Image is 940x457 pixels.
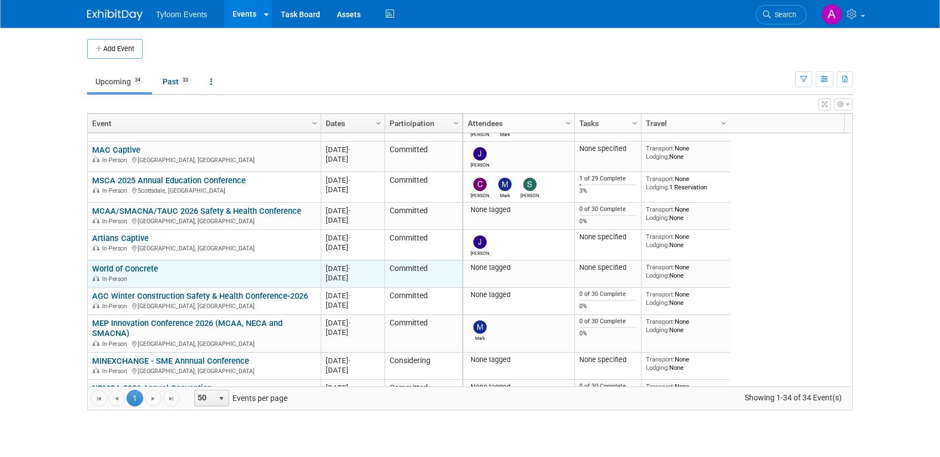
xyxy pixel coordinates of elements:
[646,383,675,390] span: Transport:
[92,366,316,375] div: [GEOGRAPHIC_DATA], [GEOGRAPHIC_DATA]
[471,160,490,168] div: Jason Cuskelly
[94,394,103,403] span: Go to the first page
[348,234,351,242] span: -
[646,114,722,133] a: Travel
[92,356,249,366] a: MINEXCHANGE - SME Annnual Conference
[373,114,385,130] a: Column Settings
[326,175,380,185] div: [DATE]
[92,145,140,155] a: MAC Captive
[92,318,282,339] a: MEP Innovation Conference 2026 (MCAA, NECA and SMACNA)
[579,233,637,242] div: None specified
[471,334,490,341] div: Mark Nelson
[326,328,380,337] div: [DATE]
[326,356,380,365] div: [DATE]
[108,390,125,406] a: Go to the previous page
[821,4,842,25] img: Angie Nichols
[468,263,570,272] div: None tagged
[93,275,99,281] img: In-Person Event
[473,178,487,191] img: Chris Walker
[348,207,351,215] span: -
[646,326,669,334] span: Lodging:
[451,114,463,130] a: Column Settings
[646,241,669,249] span: Lodging:
[179,76,191,84] span: 33
[496,130,515,137] div: Mark Nelson
[87,71,152,92] a: Upcoming34
[149,394,158,403] span: Go to the next page
[132,76,144,84] span: 34
[390,114,455,133] a: Participation
[145,390,161,406] a: Go to the next page
[579,144,637,153] div: None specified
[326,383,380,393] div: [DATE]
[385,142,462,172] td: Committed
[471,130,490,137] div: Chris Walker
[102,340,130,348] span: In-Person
[563,114,575,130] a: Column Settings
[646,272,669,279] span: Lodging:
[579,330,637,338] div: 0%
[87,39,143,59] button: Add Event
[326,114,377,133] a: Dates
[646,355,726,371] div: None None
[646,318,675,325] span: Transport:
[326,145,380,154] div: [DATE]
[92,301,316,310] div: [GEOGRAPHIC_DATA], [GEOGRAPHIC_DATA]
[385,230,462,260] td: Committed
[520,191,540,198] div: Steve Davis
[646,233,675,240] span: Transport:
[468,114,567,133] a: Attendees
[473,235,487,249] img: Jason Cuskelly
[579,318,637,325] div: 0 of 30 Complete
[93,218,99,223] img: In-Person Event
[326,318,380,328] div: [DATE]
[718,114,730,130] a: Column Settings
[326,215,380,225] div: [DATE]
[630,119,639,128] span: Column Settings
[326,300,380,310] div: [DATE]
[156,10,208,19] span: Tyfoom Events
[646,205,726,222] div: None None
[195,390,214,406] span: 50
[348,145,351,154] span: -
[646,355,675,363] span: Transport:
[646,383,726,399] div: None None
[646,153,669,160] span: Lodging:
[92,185,316,195] div: Scottsdale, [GEOGRAPHIC_DATA]
[309,114,321,130] a: Column Settings
[154,71,200,92] a: Past33
[646,233,726,249] div: None None
[468,205,570,214] div: None tagged
[646,263,726,279] div: None None
[92,114,314,133] a: Event
[326,185,380,194] div: [DATE]
[310,119,319,128] span: Column Settings
[348,176,351,184] span: -
[646,205,675,213] span: Transport:
[579,290,637,298] div: 0 of 30 Complete
[579,205,637,213] div: 0 of 30 Complete
[452,119,461,128] span: Column Settings
[326,273,380,283] div: [DATE]
[646,175,675,183] span: Transport:
[496,191,515,198] div: Mark Nelson
[217,394,226,403] span: select
[385,260,462,288] td: Committed
[646,290,675,298] span: Transport:
[646,144,675,152] span: Transport:
[646,175,726,191] div: None 1 Reservation
[468,290,570,299] div: None tagged
[92,291,308,301] a: AGC Winter Construction Safety & Health Conference-2026
[646,318,726,334] div: None None
[385,353,462,380] td: Considering
[468,383,570,391] div: None tagged
[326,365,380,375] div: [DATE]
[374,119,383,128] span: Column Settings
[167,394,176,403] span: Go to the last page
[102,303,130,310] span: In-Person
[92,339,316,348] div: [GEOGRAPHIC_DATA], [GEOGRAPHIC_DATA]
[719,119,728,128] span: Column Settings
[385,172,462,203] td: Committed
[471,249,490,256] div: Jason Cuskelly
[348,292,351,300] span: -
